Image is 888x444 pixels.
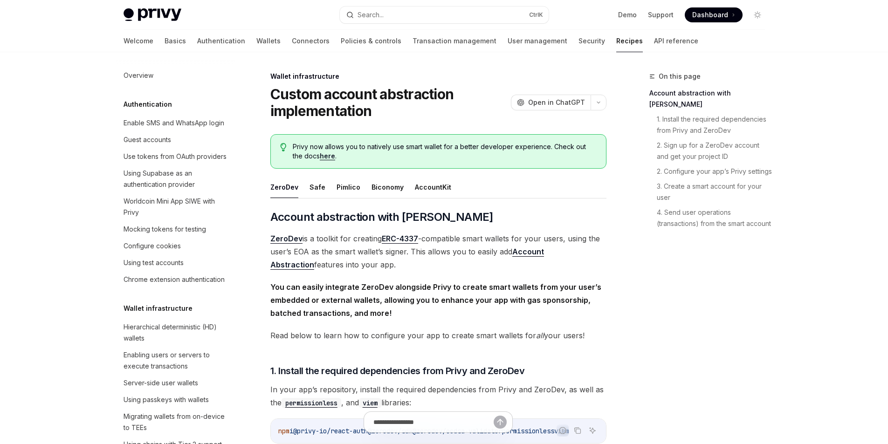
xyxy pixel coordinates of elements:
[657,205,772,231] a: 4. Send user operations (transactions) from the smart account
[124,196,230,218] div: Worldcoin Mini App SIWE with Privy
[116,391,235,408] a: Using passkeys with wallets
[282,398,341,407] a: permissionless
[270,86,507,119] h1: Custom account abstraction implementation
[116,319,235,347] a: Hierarchical deterministic (HD) wallets
[124,257,184,268] div: Using test accounts
[685,7,743,22] a: Dashboard
[124,151,227,162] div: Use tokens from OAuth providers
[116,347,235,375] a: Enabling users or servers to execute transactions
[124,70,153,81] div: Overview
[320,152,335,160] a: here
[280,143,287,151] svg: Tip
[270,364,525,377] span: 1. Install the required dependencies from Privy and ZeroDev
[340,7,549,23] button: Search...CtrlK
[657,164,772,179] a: 2. Configure your app’s Privy settings
[124,8,181,21] img: light logo
[415,176,451,198] button: AccountKit
[256,30,281,52] a: Wallets
[124,349,230,372] div: Enabling users or servers to execute transactions
[116,238,235,254] a: Configure cookies
[124,321,230,344] div: Hierarchical deterministic (HD) wallets
[197,30,245,52] a: Authentication
[359,398,381,407] a: viem
[165,30,186,52] a: Basics
[116,193,235,221] a: Worldcoin Mini App SIWE with Privy
[116,254,235,271] a: Using test accounts
[270,282,601,318] strong: You can easily integrate ZeroDev alongside Privy to create smart wallets from your user’s embedde...
[116,131,235,148] a: Guest accounts
[124,394,209,405] div: Using passkeys with wallets
[511,95,591,110] button: Open in ChatGPT
[536,331,544,340] em: all
[578,30,605,52] a: Security
[413,30,496,52] a: Transaction management
[293,142,596,161] span: Privy now allows you to natively use smart wallet for a better developer experience. Check out th...
[124,168,230,190] div: Using Supabase as an authentication provider
[124,224,206,235] div: Mocking tokens for testing
[508,30,567,52] a: User management
[618,10,637,20] a: Demo
[116,165,235,193] a: Using Supabase as an authentication provider
[124,117,224,129] div: Enable SMS and WhatsApp login
[657,179,772,205] a: 3. Create a smart account for your user
[657,138,772,164] a: 2. Sign up for a ZeroDev account and get your project ID
[116,221,235,238] a: Mocking tokens for testing
[750,7,765,22] button: Toggle dark mode
[124,274,225,285] div: Chrome extension authentication
[124,99,172,110] h5: Authentication
[270,329,606,342] span: Read below to learn how to configure your app to create smart wallets for your users!
[116,148,235,165] a: Use tokens from OAuth providers
[659,71,701,82] span: On this page
[116,408,235,436] a: Migrating wallets from on-device to TEEs
[124,30,153,52] a: Welcome
[116,271,235,288] a: Chrome extension authentication
[116,67,235,84] a: Overview
[124,303,193,314] h5: Wallet infrastructure
[270,210,493,225] span: Account abstraction with [PERSON_NAME]
[270,72,606,81] div: Wallet infrastructure
[270,383,606,409] span: In your app’s repository, install the required dependencies from Privy and ZeroDev, as well as th...
[124,240,181,252] div: Configure cookies
[124,411,230,433] div: Migrating wallets from on-device to TEEs
[124,134,171,145] div: Guest accounts
[616,30,643,52] a: Recipes
[337,176,360,198] button: Pimlico
[648,10,674,20] a: Support
[657,112,772,138] a: 1. Install the required dependencies from Privy and ZeroDev
[116,115,235,131] a: Enable SMS and WhatsApp login
[270,232,606,271] span: is a toolkit for creating -compatible smart wallets for your users, using the user’s EOA as the s...
[649,86,772,112] a: Account abstraction with [PERSON_NAME]
[270,234,303,244] a: ZeroDev
[382,234,418,244] a: ERC-4337
[372,176,404,198] button: Biconomy
[270,176,298,198] button: ZeroDev
[358,9,384,20] div: Search...
[692,10,728,20] span: Dashboard
[310,176,325,198] button: Safe
[292,30,330,52] a: Connectors
[528,98,585,107] span: Open in ChatGPT
[116,375,235,391] a: Server-side user wallets
[124,377,198,389] div: Server-side user wallets
[341,30,401,52] a: Policies & controls
[529,11,543,19] span: Ctrl K
[654,30,698,52] a: API reference
[494,416,507,429] button: Send message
